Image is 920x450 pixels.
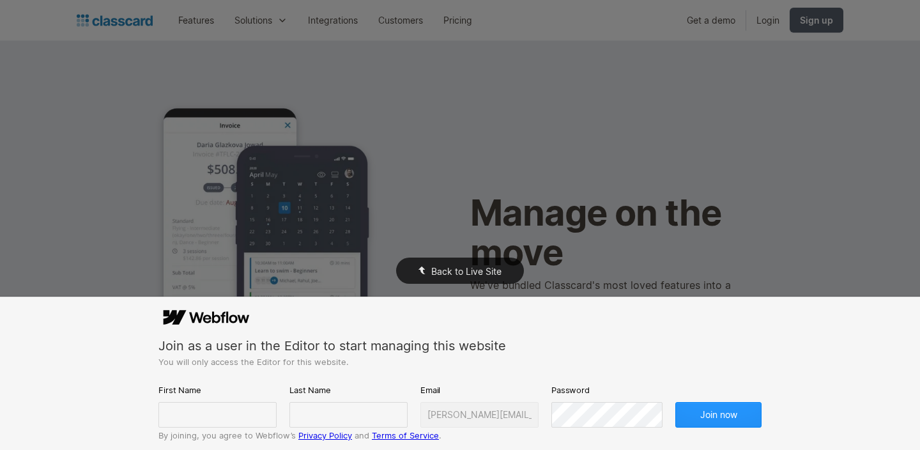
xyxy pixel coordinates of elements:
[675,402,762,428] button: Join now
[289,384,331,396] span: Last Name
[158,430,762,440] div: By joining, you agree to Webflow’s and .
[372,430,439,440] a: Terms of Service
[551,384,590,396] span: Password
[158,384,201,396] span: First Name
[158,337,762,355] div: Join as a user in the Editor to start managing this website
[420,384,440,396] span: Email
[158,357,762,367] div: You will only access the Editor for this website.
[431,266,502,277] span: Back to Live Site
[298,430,352,440] a: Privacy Policy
